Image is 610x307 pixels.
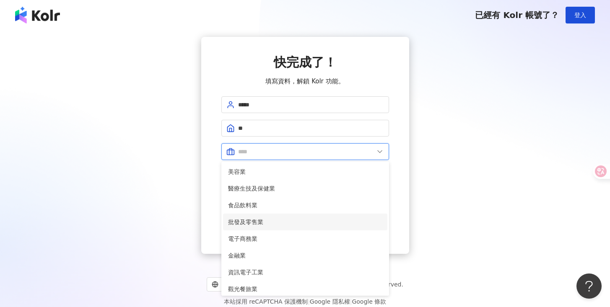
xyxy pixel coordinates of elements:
[310,298,350,305] a: Google 隱私權
[212,278,254,291] div: 繁體中文
[475,10,559,20] span: 已經有 Kolr 帳號了？
[15,7,60,23] img: logo
[228,251,382,260] span: 金融業
[308,298,310,305] span: |
[274,55,337,70] span: 快完成了！
[228,167,382,176] span: 美容業
[228,217,382,227] span: 批發及零售業
[228,234,382,243] span: 電子商務業
[350,298,352,305] span: |
[574,12,586,18] span: 登入
[224,297,386,307] span: 本站採用 reCAPTCHA 保護機制
[228,268,382,277] span: 資訊電子工業
[228,201,382,210] span: 食品飲料業
[566,7,595,23] button: 登入
[352,298,386,305] a: Google 條款
[265,76,344,86] span: 填寫資料，解鎖 Kolr 功能。
[576,273,602,299] iframe: Help Scout Beacon - Open
[228,184,382,193] span: 醫療生技及保健業
[228,284,382,294] span: 觀光餐旅業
